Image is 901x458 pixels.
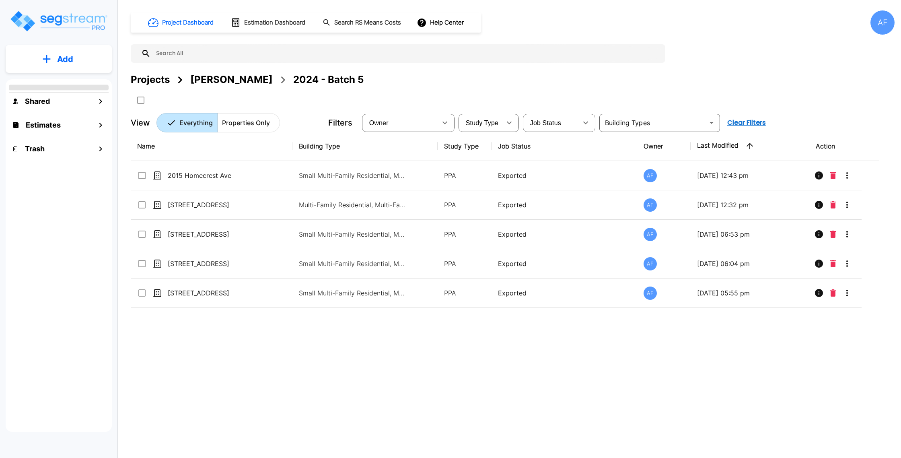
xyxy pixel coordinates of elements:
div: AF [644,228,657,241]
p: [DATE] 06:04 pm [697,259,803,268]
th: Building Type [292,132,438,161]
div: [PERSON_NAME] [190,72,273,87]
div: 2024 - Batch 5 [293,72,364,87]
button: More-Options [839,197,855,213]
button: Open [706,117,717,128]
span: Job Status [530,120,561,126]
h1: Estimation Dashboard [244,18,305,27]
button: Delete [827,285,839,301]
div: Select [364,111,437,134]
button: Estimation Dashboard [228,14,310,31]
div: AF [644,257,657,270]
button: More-Options [839,167,855,184]
button: More-Options [839,226,855,242]
p: [STREET_ADDRESS] [168,200,248,210]
th: Action [809,132,879,161]
button: Info [811,167,827,184]
button: Everything [156,113,218,132]
p: [STREET_ADDRESS] [168,288,248,298]
th: Job Status [492,132,637,161]
p: Properties Only [222,118,270,128]
button: Info [811,285,827,301]
p: Exported [498,288,630,298]
button: Search RS Means Costs [319,15,405,31]
button: More-Options [839,285,855,301]
div: Select [460,111,501,134]
p: Everything [179,118,213,128]
span: Study Type [466,120,498,126]
p: [DATE] 05:55 pm [697,288,803,298]
p: PPA [444,288,485,298]
div: AF [644,287,657,300]
p: Exported [498,171,630,180]
button: Delete [827,197,839,213]
button: Info [811,256,827,272]
p: Multi-Family Residential, Multi-Family Residential Site [299,200,407,210]
div: Projects [131,72,170,87]
p: PPA [444,229,485,239]
button: Info [811,226,827,242]
button: Delete [827,226,839,242]
h1: Search RS Means Costs [334,18,401,27]
p: View [131,117,150,129]
button: More-Options [839,256,855,272]
th: Last Modified [691,132,809,161]
p: PPA [444,200,485,210]
button: SelectAll [133,92,149,108]
button: Delete [827,167,839,184]
th: Name [131,132,292,161]
p: [DATE] 12:32 pm [697,200,803,210]
p: Small Multi-Family Residential, Multi-Family Residential Site [299,171,407,180]
p: Small Multi-Family Residential, Multi-Family Residential Site [299,259,407,268]
p: PPA [444,171,485,180]
p: [DATE] 12:43 pm [697,171,803,180]
button: Add [6,47,112,71]
button: Properties Only [217,113,280,132]
button: Clear Filters [724,115,769,131]
p: Small Multi-Family Residential, Multi-Family Residential Site [299,288,407,298]
input: Building Types [602,117,704,128]
p: [STREET_ADDRESS] [168,229,248,239]
span: Owner [369,120,389,126]
p: Exported [498,259,630,268]
img: Logo [9,10,108,33]
h1: Trash [25,143,45,154]
p: Small Multi-Family Residential, Multi-Family Residential Site [299,229,407,239]
p: [STREET_ADDRESS] [168,259,248,268]
button: Info [811,197,827,213]
div: Select [525,111,578,134]
div: AF [644,198,657,212]
div: AF [870,10,895,35]
h1: Project Dashboard [162,18,214,27]
p: [DATE] 06:53 pm [697,229,803,239]
h1: Estimates [26,120,61,130]
div: Platform [156,113,280,132]
p: Add [57,53,73,65]
input: Search All [151,44,661,63]
p: Exported [498,200,630,210]
button: Project Dashboard [145,14,218,31]
th: Study Type [438,132,492,161]
p: Filters [328,117,352,129]
button: Delete [827,256,839,272]
p: PPA [444,259,485,268]
p: 2015 Homecrest Ave [168,171,248,180]
p: Exported [498,229,630,239]
h1: Shared [25,96,50,107]
th: Owner [637,132,691,161]
button: Help Center [415,15,467,30]
div: AF [644,169,657,182]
